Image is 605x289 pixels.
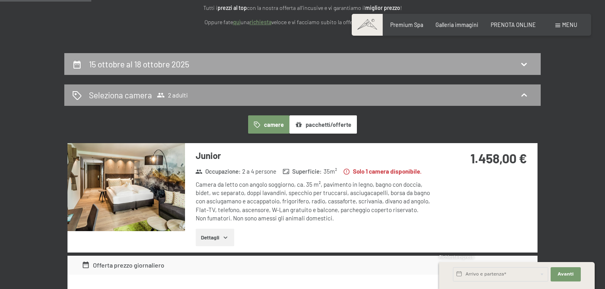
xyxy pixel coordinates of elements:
a: Galleria immagini [435,21,478,28]
a: richiesta [250,19,272,25]
strong: Solo 1 camera disponibile. [343,167,422,176]
a: PRENOTA ONLINE [491,21,536,28]
span: Avanti [558,271,574,278]
span: Richiesta express [439,254,474,259]
h3: Junior [196,149,432,162]
div: Offerta prezzo giornaliero1.458,00 € [67,256,538,275]
div: Offerta prezzo giornaliero [82,260,165,270]
button: Dettagli [196,229,234,246]
h2: 15 ottobre al 18 ottobre 2025 [89,59,189,69]
img: mss_renderimg.php [67,143,185,231]
span: 2 a 4 persone [242,167,276,176]
span: 2 adulti [157,91,188,99]
p: Oppure fate una veloce e vi facciamo subito la offerta piacevole. Grazie [128,18,477,27]
div: Camera da letto con angolo soggiorno, ca. 35 m², pavimento in legno, bagno con doccia, bidet, wc ... [196,180,432,222]
p: Tutti i con la nostra offerta all'incusive e vi garantiamo il ! [128,4,477,13]
h2: Seleziona camera [89,89,152,101]
a: quì [233,19,241,25]
button: camere [248,115,289,134]
strong: 1.458,00 € [470,151,527,166]
button: Avanti [551,267,581,281]
button: pacchetti/offerte [289,115,357,134]
span: Menu [562,21,577,28]
a: Premium Spa [390,21,423,28]
strong: Occupazione : [195,167,241,176]
strong: miglior prezzo [365,4,400,11]
span: 35 m² [324,167,337,176]
strong: prezzi al top [218,4,247,11]
strong: Superficie : [283,167,322,176]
